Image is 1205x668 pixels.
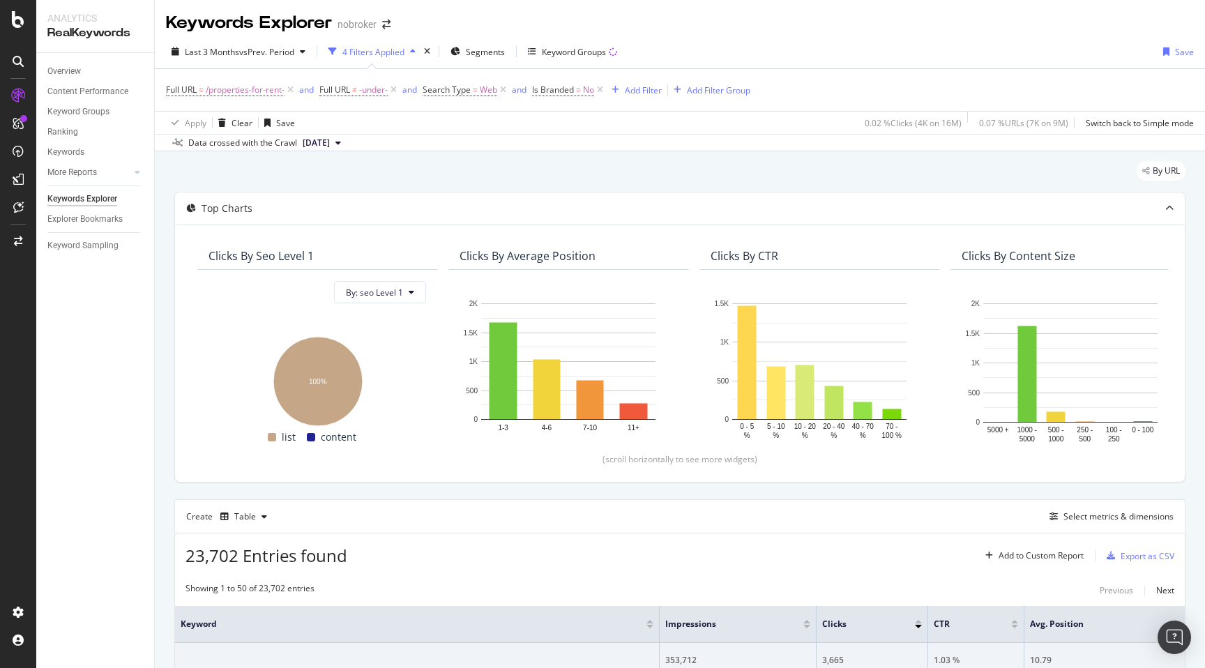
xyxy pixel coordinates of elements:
button: Save [259,112,295,134]
span: Search Type [423,84,471,96]
div: RealKeywords [47,25,143,41]
span: -under- [359,80,388,100]
div: Keyword Sampling [47,238,119,253]
button: Keyword Groups [522,40,623,63]
div: Ranking [47,125,78,139]
span: Impressions [665,618,782,630]
div: 353,712 [665,654,810,667]
div: Showing 1 to 50 of 23,702 entries [185,582,314,599]
text: 500 [466,387,478,395]
text: 0 - 5 [740,423,754,430]
text: 1.5K [965,330,980,337]
span: = [199,84,204,96]
span: Clicks [822,618,893,630]
div: Table [234,513,256,521]
span: ≠ [352,84,357,96]
div: Analytics [47,11,143,25]
div: 1.03 % [934,654,1018,667]
text: 1K [469,358,478,365]
button: Save [1158,40,1194,63]
div: Clicks By seo Level 1 [209,249,314,263]
span: content [321,429,356,446]
text: 1-3 [498,424,508,432]
div: Keywords Explorer [47,192,117,206]
text: 70 - [886,423,897,430]
div: Keywords [47,145,84,160]
div: Content Performance [47,84,128,99]
text: 2K [469,300,478,308]
div: Clear [232,117,252,129]
a: Ranking [47,125,144,139]
div: and [299,84,314,96]
a: Keyword Sampling [47,238,144,253]
text: 10 - 20 [794,423,817,430]
span: list [282,429,296,446]
text: 7-10 [583,424,597,432]
button: Segments [445,40,510,63]
button: Switch back to Simple mode [1080,112,1194,134]
div: Select metrics & dimensions [1063,510,1174,522]
div: Clicks By Content Size [962,249,1075,263]
span: Keyword [181,618,626,630]
text: 5 - 10 [767,423,785,430]
div: Add to Custom Report [999,552,1084,560]
text: % [802,432,808,439]
text: % [831,432,837,439]
text: 2K [971,300,980,308]
text: 500 [717,377,729,385]
div: More Reports [47,165,97,180]
button: and [402,83,417,96]
span: Last 3 Months [185,46,239,58]
div: Create [186,506,273,528]
text: 100% [309,378,327,386]
text: % [773,432,779,439]
div: Previous [1100,584,1133,596]
text: 1K [720,339,729,347]
div: nobroker [338,17,377,31]
button: [DATE] [297,135,347,151]
button: 4 Filters Applied [323,40,421,63]
div: Explorer Bookmarks [47,212,123,227]
text: 100 - [1106,426,1122,434]
a: Content Performance [47,84,144,99]
button: Add Filter Group [668,82,750,98]
svg: A chart. [962,296,1179,446]
button: Select metrics & dimensions [1044,508,1174,525]
button: Last 3 MonthsvsPrev. Period [166,40,311,63]
text: 20 - 40 [823,423,845,430]
text: 1.5K [714,300,729,308]
div: Export as CSV [1121,550,1174,562]
div: Data crossed with the Crawl [188,137,297,149]
div: Save [1175,46,1194,58]
text: 4-6 [542,424,552,432]
div: Switch back to Simple mode [1086,117,1194,129]
text: 1000 [1048,435,1064,443]
div: 3,665 [822,654,921,667]
div: Save [276,117,295,129]
text: 500 [968,389,980,397]
text: 5000 [1020,435,1036,443]
span: Full URL [166,84,197,96]
button: By: seo Level 1 [334,281,426,303]
div: A chart. [460,296,677,442]
div: and [402,84,417,96]
div: legacy label [1137,161,1185,181]
div: Next [1156,584,1174,596]
span: By: seo Level 1 [346,287,403,298]
button: Clear [213,112,252,134]
a: Explorer Bookmarks [47,212,144,227]
svg: A chart. [209,330,426,429]
a: Keywords [47,145,144,160]
span: Avg. Position [1030,618,1151,630]
div: Keywords Explorer [166,11,332,35]
text: 250 - [1077,426,1093,434]
div: times [421,45,433,59]
span: /properties-for-rent- [206,80,285,100]
button: Next [1156,582,1174,599]
button: Table [215,506,273,528]
div: Clicks By CTR [711,249,778,263]
div: Clicks By Average Position [460,249,596,263]
div: 10.79 [1030,654,1179,667]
